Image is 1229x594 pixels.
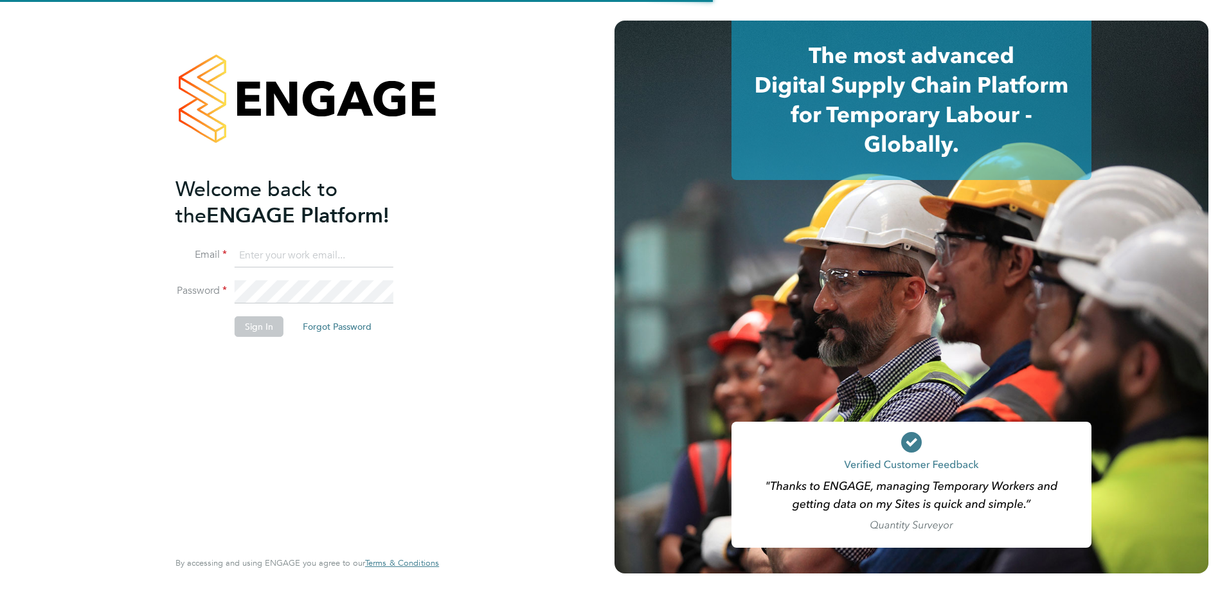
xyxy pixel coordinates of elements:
[292,316,382,337] button: Forgot Password
[175,557,439,568] span: By accessing and using ENGAGE you agree to our
[175,248,227,262] label: Email
[235,316,283,337] button: Sign In
[365,558,439,568] a: Terms & Conditions
[175,176,426,229] h2: ENGAGE Platform!
[235,244,393,267] input: Enter your work email...
[175,177,337,228] span: Welcome back to the
[175,284,227,298] label: Password
[365,557,439,568] span: Terms & Conditions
